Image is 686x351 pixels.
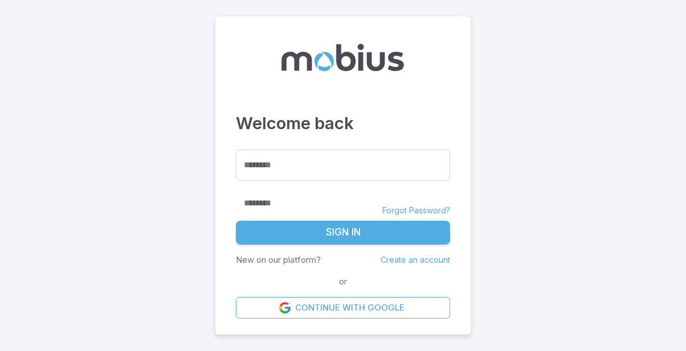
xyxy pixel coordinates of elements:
a: Continue with Google [236,297,450,319]
a: Forgot Password? [382,205,450,216]
h3: Welcome back [236,111,450,136]
p: New on our platform? [236,254,321,266]
a: Create an account [381,255,450,265]
button: Sign In [236,221,450,245]
span: or [336,275,350,288]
